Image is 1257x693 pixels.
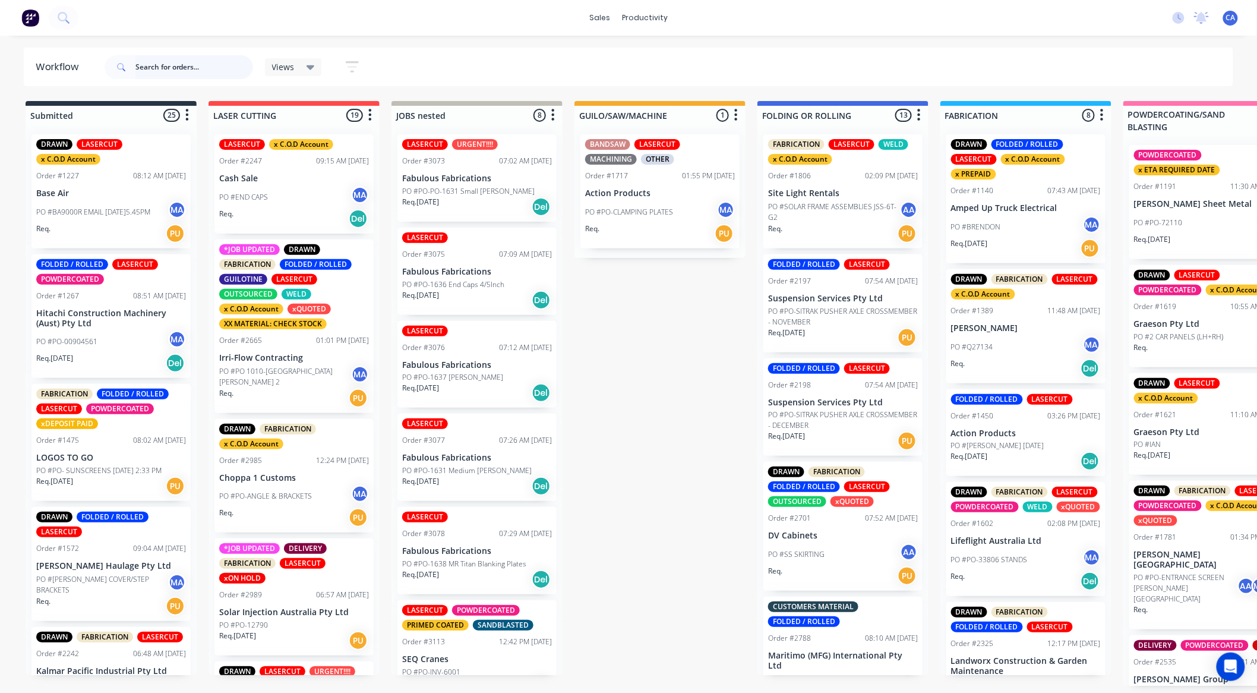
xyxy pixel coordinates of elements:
div: FABRICATION [768,139,825,150]
div: LASERCUT [1027,622,1073,632]
div: MA [717,201,735,219]
div: 01:01 PM [DATE] [316,335,369,346]
p: PO #PO-ENTRANCE SCREEN [PERSON_NAME][GEOGRAPHIC_DATA] [1134,572,1237,604]
div: FOLDED / ROLLED [951,622,1023,632]
div: Order #1475 [36,435,79,446]
div: FOLDED / ROLLED [768,616,840,627]
div: PU [898,566,917,585]
div: DRAWN [219,424,255,434]
div: 07:43 AM [DATE] [1048,185,1101,196]
p: Cash Sale [219,174,369,184]
p: Hitachi Construction Machinery (Aust) Pty Ltd [36,308,186,329]
p: Req. [36,596,50,607]
div: PU [166,224,185,243]
p: Req. [DATE] [36,476,73,487]
p: PO #END CAPS [219,192,268,203]
div: Order #1619 [1134,301,1177,312]
div: LASERCUT [77,139,122,150]
div: POWDERCOATED [1134,500,1202,511]
div: FABRICATION [260,424,316,434]
p: PO #BRENDON [951,222,1001,232]
div: MA [168,201,186,219]
div: Del [349,209,368,228]
div: Order #1140 [951,185,994,196]
div: PU [166,597,185,616]
p: Solar Injection Australia Pty Ltd [219,607,369,618]
div: DRAWNFABRICATIONx C.O.D AccountOrder #298512:24 PM [DATE]Choppa 1 CustomsPO #PO-ANGLE & BRACKETSM... [214,419,374,533]
div: FABRICATION [991,274,1048,285]
div: xQUOTED [830,496,874,507]
div: WELD [879,139,908,150]
div: x C.O.D Account [269,139,333,150]
p: Action Products [585,188,735,199]
p: Req. [219,209,233,219]
div: MA [168,330,186,348]
div: PU [349,508,368,527]
div: LASERCUTOrder #307507:09 AM [DATE]Fabulous FabricationsPO #PO-1636 End Caps 4/5InchReq.[DATE]Del [397,228,557,315]
div: WELD [282,289,311,300]
div: 09:15 AM [DATE] [316,156,369,166]
p: Fabulous Fabrications [402,174,552,184]
p: Req. [DATE] [402,197,439,207]
div: POWDERCOATED [1134,285,1202,295]
p: PO #PO-1631 Medium [PERSON_NAME] [402,465,532,476]
div: FABRICATION [991,607,1048,618]
img: Factory [21,9,39,27]
div: DRAWN [36,632,72,642]
div: Order #1602 [951,518,994,529]
p: Lifeflight Australia Ltd [951,536,1101,546]
div: *JOB UPDATEDDRAWNFABRICATIONFOLDED / ROLLEDGUILOTINELASERCUTOUTSOURCEDWELDx C.O.D AccountxQUOTEDX... [214,240,374,413]
p: PO #PO 1010-[GEOGRAPHIC_DATA][PERSON_NAME] 2 [219,366,351,388]
div: Order #1267 [36,291,79,301]
div: x C.O.D Account [1134,393,1198,404]
div: POWDERCOATED [951,502,1019,512]
div: Order #2198 [768,380,811,390]
div: FOLDED / ROLLED [77,512,149,522]
div: FOLDED / ROLLED [991,139,1063,150]
div: AA [900,201,918,219]
div: LASERCUT [402,418,448,429]
div: Del [532,291,551,310]
div: x C.O.D Account [1001,154,1065,165]
div: LASERCUTURGENT!!!!Order #307307:02 AM [DATE]Fabulous FabricationsPO #PO-PO-1631 Small [PERSON_NAM... [397,134,557,222]
div: 07:12 AM [DATE] [499,342,552,353]
div: POWDERCOATED [36,274,104,285]
div: LASERCUT [402,605,448,616]
div: Order #3077 [402,435,445,446]
div: 07:02 AM [DATE] [499,156,552,166]
div: Order #2788 [768,633,811,644]
p: Req. [DATE] [402,290,439,301]
p: Req. [DATE] [402,569,439,580]
div: GUILOTINE [219,274,267,285]
div: 08:51 AM [DATE] [133,291,186,301]
div: x C.O.D Account [951,289,1015,300]
div: Del [1081,452,1100,471]
div: 07:09 AM [DATE] [499,249,552,260]
p: Req. [DATE] [36,353,73,364]
p: Req. [DATE] [951,451,988,462]
div: LASERCUTOrder #307607:12 AM [DATE]Fabulous FabricationsPO #PO-1637 [PERSON_NAME]Req.[DATE]Del [397,321,557,408]
p: PO #[PERSON_NAME] COVER/STEP BRACKETS [36,574,168,596]
div: Order #1227 [36,171,79,181]
div: FABRICATION [991,487,1048,497]
p: Req. [219,388,233,399]
div: FABRICATION [808,467,865,477]
div: DRAWN [951,487,987,497]
div: DRAWNFOLDED / ROLLEDLASERCUTx C.O.D Accountx PREPAIDOrder #114007:43 AM [DATE]Amped Up Truck Elec... [946,134,1106,263]
div: DRAWNFABRICATIONFOLDED / ROLLEDLASERCUTOUTSOURCEDxQUOTEDOrder #270107:52 AM [DATE]DV CabinetsPO #... [763,462,923,591]
div: WELD [1023,502,1053,512]
div: LASERCUT [36,404,82,414]
div: LASERCUT [829,139,874,150]
div: FOLDED / ROLLED [951,394,1023,405]
div: XX MATERIAL: CHECK STOCK [219,319,327,329]
p: LOGOS TO GO [36,453,186,463]
div: 03:26 PM [DATE] [1048,411,1101,421]
div: AA [900,543,918,561]
div: URGENT!!!! [452,139,498,150]
div: Order #1781 [1134,532,1177,543]
p: Req. [951,571,965,582]
div: PU [166,477,185,496]
div: FABRICATION [219,558,276,569]
p: Action Products [951,429,1101,439]
p: Fabulous Fabrications [402,360,552,370]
